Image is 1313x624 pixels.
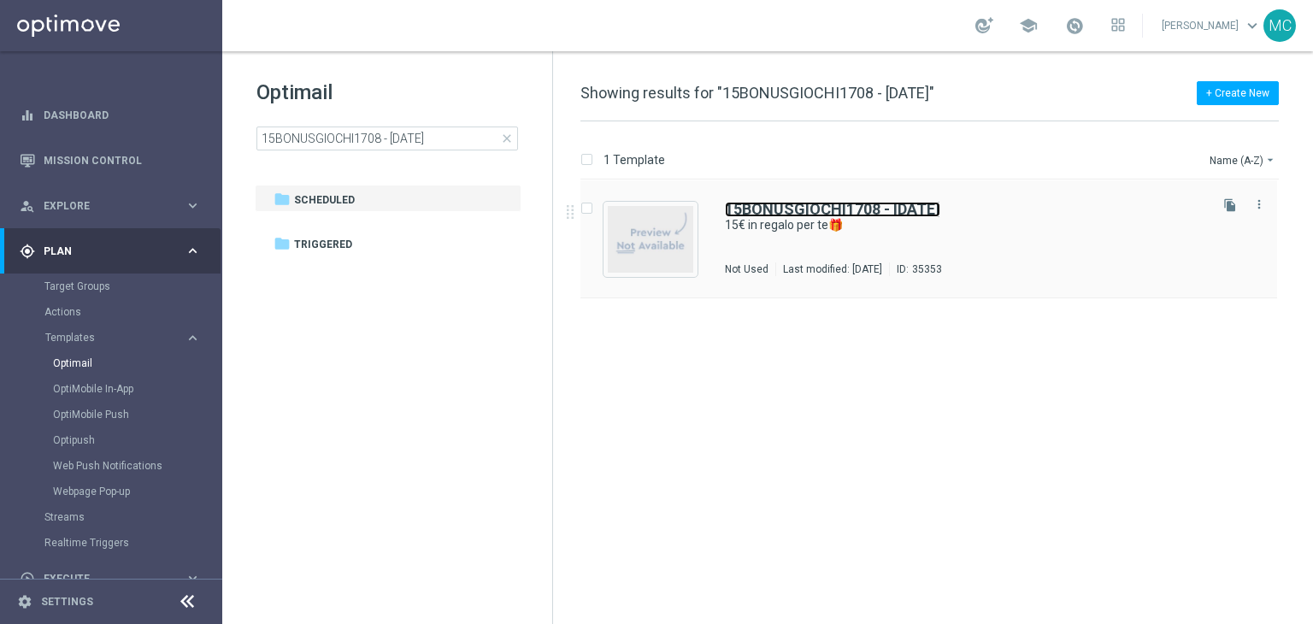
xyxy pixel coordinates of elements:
button: + Create New [1197,81,1279,105]
span: Plan [44,246,185,256]
div: Optipush [53,427,221,453]
i: keyboard_arrow_right [185,330,201,346]
a: Web Push Notifications [53,459,178,473]
b: 15BONUSGIOCHI1708 - [DATE] [725,200,940,218]
div: Streams [44,504,221,530]
div: MC [1263,9,1296,42]
div: Last modified: [DATE] [776,262,889,276]
a: Webpage Pop-up [53,485,178,498]
button: play_circle_outline Execute keyboard_arrow_right [19,572,202,586]
button: Name (A-Z)arrow_drop_down [1208,150,1279,170]
a: Target Groups [44,280,178,293]
div: OptiMobile Push [53,402,221,427]
i: folder [274,191,291,208]
a: Optimail [53,356,178,370]
div: 35353 [912,262,942,276]
div: Templates [44,325,221,504]
div: Webpage Pop-up [53,479,221,504]
span: Scheduled [294,192,355,208]
div: Explore [20,198,185,214]
button: more_vert [1251,194,1268,215]
img: noPreview.jpg [608,206,693,273]
a: OptiMobile In-App [53,382,178,396]
a: OptiMobile Push [53,408,178,421]
a: Realtime Triggers [44,536,178,550]
a: Settings [41,597,93,607]
i: equalizer [20,108,35,123]
div: Not Used [725,262,768,276]
div: Realtime Triggers [44,530,221,556]
i: keyboard_arrow_right [185,243,201,259]
span: school [1019,16,1038,35]
a: Dashboard [44,92,201,138]
a: [PERSON_NAME]keyboard_arrow_down [1160,13,1263,38]
h1: Optimail [256,79,518,106]
button: person_search Explore keyboard_arrow_right [19,199,202,213]
span: Showing results for "15BONUSGIOCHI1708 - [DATE]" [580,84,934,102]
span: Execute [44,574,185,584]
div: Plan [20,244,185,259]
div: Execute [20,571,185,586]
div: Templates [45,333,185,343]
i: keyboard_arrow_right [185,570,201,586]
span: keyboard_arrow_down [1243,16,1262,35]
div: Target Groups [44,274,221,299]
a: Optipush [53,433,178,447]
a: 15€ in regalo per te🎁 [725,217,1166,233]
button: file_copy [1219,194,1241,216]
div: Dashboard [20,92,201,138]
button: Mission Control [19,154,202,168]
i: person_search [20,198,35,214]
a: Streams [44,510,178,524]
span: Triggered [294,237,352,252]
button: gps_fixed Plan keyboard_arrow_right [19,244,202,258]
i: folder [274,235,291,252]
button: equalizer Dashboard [19,109,202,122]
div: Web Push Notifications [53,453,221,479]
a: Actions [44,305,178,319]
span: close [500,132,514,145]
div: 15€ in regalo per te🎁 [725,217,1205,233]
input: Search Template [256,127,518,150]
i: file_copy [1223,198,1237,212]
span: Explore [44,201,185,211]
i: gps_fixed [20,244,35,259]
p: 1 Template [604,152,665,168]
div: Mission Control [20,138,201,183]
a: Mission Control [44,138,201,183]
a: 15BONUSGIOCHI1708 - [DATE] [725,202,940,217]
i: settings [17,594,32,609]
button: Templates keyboard_arrow_right [44,331,202,344]
span: Templates [45,333,168,343]
i: play_circle_outline [20,571,35,586]
i: keyboard_arrow_right [185,197,201,214]
div: Optimail [53,350,221,376]
div: Actions [44,299,221,325]
div: Press SPACE to select this row. [563,180,1310,298]
div: ID: [889,262,942,276]
i: arrow_drop_down [1263,153,1277,167]
i: more_vert [1252,197,1266,211]
div: OptiMobile In-App [53,376,221,402]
